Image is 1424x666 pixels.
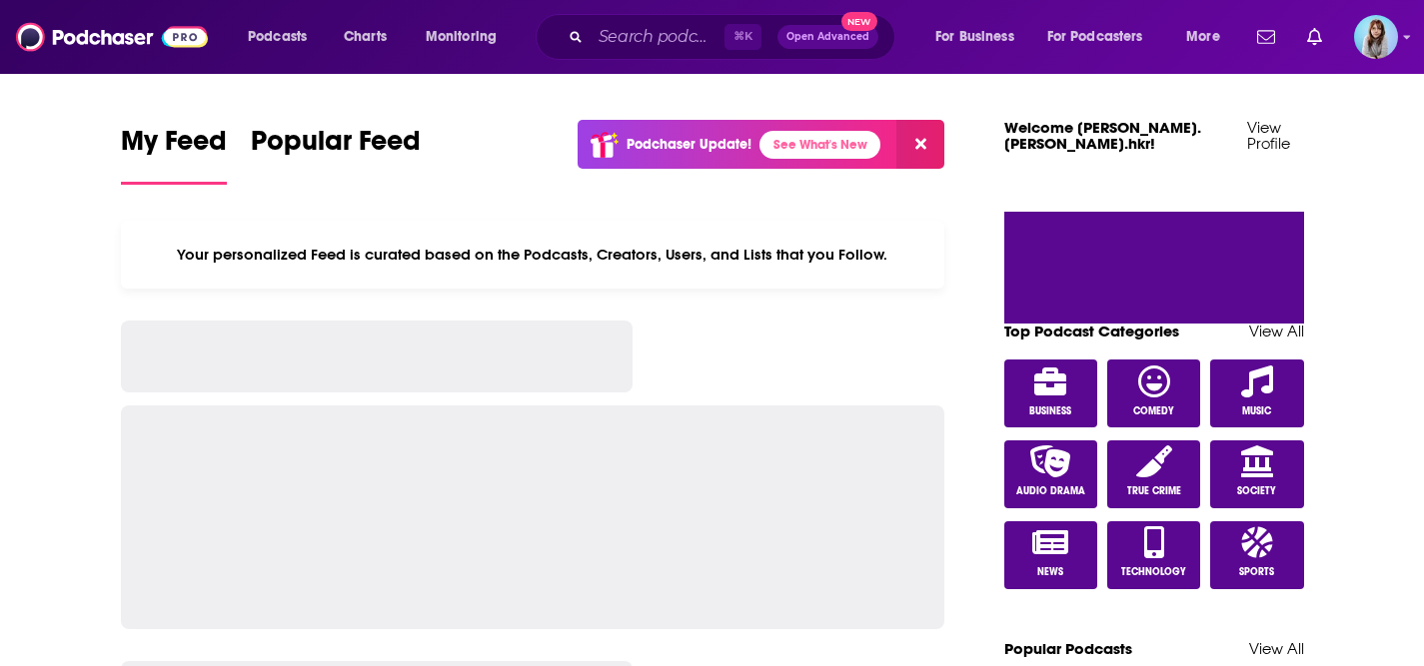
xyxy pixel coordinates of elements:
p: Podchaser Update! [627,136,751,153]
a: Charts [331,21,399,53]
span: Charts [344,23,387,51]
a: Comedy [1107,359,1201,427]
a: Welcome [PERSON_NAME].[PERSON_NAME].hkr! [1004,118,1201,153]
a: Audio Drama [1004,440,1098,508]
button: open menu [1172,21,1245,53]
input: Search podcasts, credits, & more... [591,21,724,53]
span: Business [1029,405,1071,417]
a: Business [1004,359,1098,427]
button: open menu [234,21,333,53]
a: Popular Podcasts [1004,639,1132,658]
a: Show notifications dropdown [1299,20,1330,54]
div: Search podcasts, credits, & more... [555,14,914,60]
span: New [841,12,877,31]
a: Show notifications dropdown [1249,20,1283,54]
a: News [1004,521,1098,589]
span: Sports [1239,566,1274,578]
a: See What's New [759,131,880,159]
a: View Profile [1247,118,1290,153]
div: Your personalized Feed is curated based on the Podcasts, Creators, Users, and Lists that you Follow. [121,221,945,289]
span: Monitoring [426,23,497,51]
a: True Crime [1107,440,1201,508]
span: Open Advanced [786,32,869,42]
button: Show profile menu [1354,15,1398,59]
button: open menu [921,21,1039,53]
a: Technology [1107,521,1201,589]
span: Society [1237,485,1276,497]
span: For Business [935,23,1014,51]
a: Society [1210,440,1304,508]
img: Podchaser - Follow, Share and Rate Podcasts [16,18,208,56]
span: Logged in as ana.predescu.hkr [1354,15,1398,59]
a: View All [1249,322,1304,340]
span: My Feed [121,124,227,170]
button: Open AdvancedNew [777,25,878,49]
span: News [1037,566,1063,578]
a: Top Podcast Categories [1004,322,1179,340]
a: Music [1210,359,1304,427]
a: Popular Feed [251,124,421,185]
span: For Podcasters [1047,23,1143,51]
span: True Crime [1127,485,1181,497]
button: open menu [412,21,523,53]
span: Comedy [1133,405,1174,417]
span: Technology [1121,566,1186,578]
img: User Profile [1354,15,1398,59]
span: Podcasts [248,23,307,51]
span: Music [1242,405,1271,417]
span: More [1186,23,1220,51]
a: My Feed [121,124,227,185]
button: open menu [1034,21,1172,53]
span: Popular Feed [251,124,421,170]
a: Sports [1210,521,1304,589]
span: Audio Drama [1016,485,1085,497]
a: View All [1249,639,1304,658]
span: ⌘ K [724,24,761,50]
